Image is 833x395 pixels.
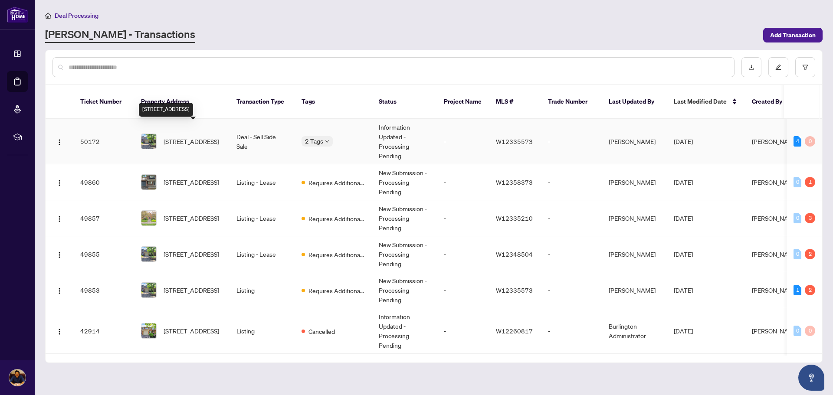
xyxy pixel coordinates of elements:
span: [DATE] [674,178,693,186]
span: home [45,13,51,19]
td: [PERSON_NAME] [602,200,667,236]
td: Listing - Lease [230,236,295,272]
span: [STREET_ADDRESS] [164,177,219,187]
button: Add Transaction [763,28,823,42]
img: Logo [56,180,63,186]
div: 0 [794,249,801,259]
div: 3 [805,213,815,223]
img: thumbnail-img [141,175,156,189]
div: 4 [794,136,801,147]
span: Cancelled [308,326,335,336]
button: Logo [52,247,66,261]
div: 2 [805,249,815,259]
img: thumbnail-img [141,247,156,261]
span: [DATE] [674,286,693,294]
span: Requires Additional Docs [308,214,365,223]
img: logo [7,7,28,23]
td: 50172 [73,119,134,164]
span: 2 Tags [305,136,323,146]
img: thumbnail-img [141,283,156,297]
span: W12335573 [496,286,533,294]
td: - [437,200,489,236]
span: W12335573 [496,137,533,145]
button: Logo [52,211,66,225]
button: Logo [52,324,66,338]
td: 49860 [73,164,134,200]
td: [PERSON_NAME] [602,119,667,164]
td: - [541,236,602,272]
span: Deal Processing [55,12,98,20]
span: [PERSON_NAME] [752,250,799,258]
button: edit [768,57,788,77]
td: 49857 [73,200,134,236]
div: 0 [805,136,815,147]
img: Profile Icon [9,369,26,386]
td: Deal - Sell Side Sale [230,119,295,164]
img: Logo [56,287,63,294]
span: [STREET_ADDRESS] [164,285,219,295]
img: Logo [56,139,63,146]
span: [STREET_ADDRESS] [164,249,219,259]
td: Listing [230,272,295,308]
span: download [748,64,754,70]
th: Created By [745,85,797,119]
th: Ticket Number [73,85,134,119]
span: [PERSON_NAME] [752,178,799,186]
td: New Submission - Processing Pending [372,164,437,200]
span: [DATE] [674,214,693,222]
td: New Submission - Processing Pending [372,272,437,308]
span: [STREET_ADDRESS] [164,326,219,336]
td: Listing [230,308,295,354]
span: W12260817 [496,327,533,335]
td: [PERSON_NAME] [602,164,667,200]
img: thumbnail-img [141,134,156,149]
td: - [541,272,602,308]
span: Requires Additional Docs [308,286,365,295]
img: thumbnail-img [141,211,156,225]
th: Status [372,85,437,119]
div: [STREET_ADDRESS] [139,103,193,117]
span: [STREET_ADDRESS] [164,137,219,146]
span: W12348504 [496,250,533,258]
td: - [437,164,489,200]
span: W12358373 [496,178,533,186]
span: [DATE] [674,250,693,258]
td: Listing - Lease [230,200,295,236]
div: 0 [794,177,801,187]
td: - [541,119,602,164]
div: 2 [805,285,815,295]
td: - [541,164,602,200]
button: download [741,57,761,77]
td: - [541,308,602,354]
span: [PERSON_NAME] [752,137,799,145]
td: [PERSON_NAME] [602,272,667,308]
img: Logo [56,251,63,258]
td: New Submission - Processing Pending [372,200,437,236]
span: Add Transaction [770,28,816,42]
th: Trade Number [541,85,602,119]
span: [PERSON_NAME] [752,327,799,335]
button: Logo [52,283,66,297]
th: Transaction Type [230,85,295,119]
span: [DATE] [674,327,693,335]
div: 0 [805,326,815,336]
span: [PERSON_NAME] [752,286,799,294]
img: Logo [56,215,63,222]
td: - [541,200,602,236]
span: Last Modified Date [674,97,727,106]
td: - [437,272,489,308]
td: [PERSON_NAME] [602,236,667,272]
td: - [437,119,489,164]
div: 1 [794,285,801,295]
span: [DATE] [674,137,693,145]
td: Listing - Lease [230,164,295,200]
th: Last Updated By [602,85,667,119]
td: - [437,308,489,354]
th: MLS # [489,85,541,119]
td: New Submission - Processing Pending [372,236,437,272]
th: Project Name [437,85,489,119]
span: [PERSON_NAME] [752,214,799,222]
img: thumbnail-img [141,323,156,338]
img: Logo [56,328,63,335]
span: edit [775,64,781,70]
